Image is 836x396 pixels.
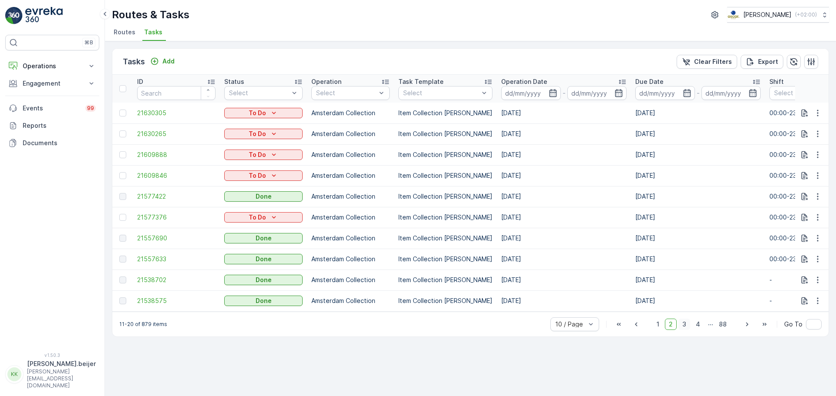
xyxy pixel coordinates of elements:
[631,186,765,207] td: [DATE]
[144,28,162,37] span: Tasks
[256,192,272,201] p: Done
[567,86,627,100] input: dd/mm/yyyy
[137,234,216,243] a: 21557690
[398,109,492,117] p: Item Collection [PERSON_NAME]
[229,89,289,97] p: Select
[224,296,303,306] button: Done
[665,319,677,330] span: 2
[497,165,631,186] td: [DATE]
[311,234,390,243] p: Amsterdam Collection
[653,319,663,330] span: 1
[119,297,126,304] div: Toggle Row Selected
[398,171,492,180] p: Item Collection [PERSON_NAME]
[311,255,390,263] p: Amsterdam Collection
[256,296,272,305] p: Done
[224,233,303,243] button: Done
[784,320,802,329] span: Go To
[403,89,479,97] p: Select
[137,296,216,305] a: 21538575
[119,276,126,283] div: Toggle Row Selected
[398,130,492,138] p: Item Collection [PERSON_NAME]
[249,150,266,159] p: To Do
[701,86,761,100] input: dd/mm/yyyy
[137,276,216,284] a: 21538702
[5,134,99,152] a: Documents
[398,150,492,159] p: Item Collection [PERSON_NAME]
[697,88,700,98] p: -
[741,55,783,69] button: Export
[311,77,341,86] p: Operation
[137,192,216,201] span: 21577422
[224,129,303,139] button: To Do
[631,144,765,165] td: [DATE]
[256,276,272,284] p: Done
[311,276,390,284] p: Amsterdam Collection
[137,130,216,138] span: 21630265
[137,171,216,180] a: 21609846
[7,367,21,381] div: KK
[5,57,99,75] button: Operations
[23,121,96,130] p: Reports
[727,7,829,23] button: [PERSON_NAME](+02:00)
[501,86,561,100] input: dd/mm/yyyy
[631,290,765,311] td: [DATE]
[311,150,390,159] p: Amsterdam Collection
[497,186,631,207] td: [DATE]
[311,130,390,138] p: Amsterdam Collection
[311,171,390,180] p: Amsterdam Collection
[5,117,99,134] a: Reports
[694,57,732,66] p: Clear Filters
[119,256,126,263] div: Toggle Row Selected
[497,228,631,249] td: [DATE]
[311,192,390,201] p: Amsterdam Collection
[119,193,126,200] div: Toggle Row Selected
[497,123,631,144] td: [DATE]
[162,57,175,66] p: Add
[501,77,547,86] p: Operation Date
[631,249,765,270] td: [DATE]
[249,109,266,117] p: To Do
[137,150,216,159] a: 21609888
[795,11,817,18] p: ( +02:00 )
[224,150,303,160] button: To Do
[137,109,216,117] a: 21630305
[119,235,126,242] div: Toggle Row Selected
[87,105,94,112] p: 99
[497,103,631,123] td: [DATE]
[27,368,96,389] p: [PERSON_NAME][EMAIL_ADDRESS][DOMAIN_NAME]
[758,57,778,66] p: Export
[497,207,631,228] td: [DATE]
[311,213,390,222] p: Amsterdam Collection
[23,139,96,147] p: Documents
[137,213,216,222] span: 21577376
[769,77,784,86] p: Shift
[708,319,713,330] p: ...
[119,172,126,179] div: Toggle Row Selected
[224,77,244,86] p: Status
[635,86,695,100] input: dd/mm/yyyy
[224,108,303,118] button: To Do
[398,255,492,263] p: Item Collection [PERSON_NAME]
[5,7,23,24] img: logo
[677,55,737,69] button: Clear Filters
[147,56,178,67] button: Add
[224,212,303,223] button: To Do
[119,110,126,116] div: Toggle Row Selected
[137,255,216,263] a: 21557633
[224,191,303,202] button: Done
[497,290,631,311] td: [DATE]
[137,86,216,100] input: Search
[112,8,189,22] p: Routes & Tasks
[5,75,99,92] button: Engagement
[256,234,272,243] p: Done
[631,228,765,249] td: [DATE]
[398,192,492,201] p: Item Collection [PERSON_NAME]
[727,10,740,20] img: basis-logo_rgb2x.png
[25,7,63,24] img: logo_light-DOdMpM7g.png
[249,171,266,180] p: To Do
[497,144,631,165] td: [DATE]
